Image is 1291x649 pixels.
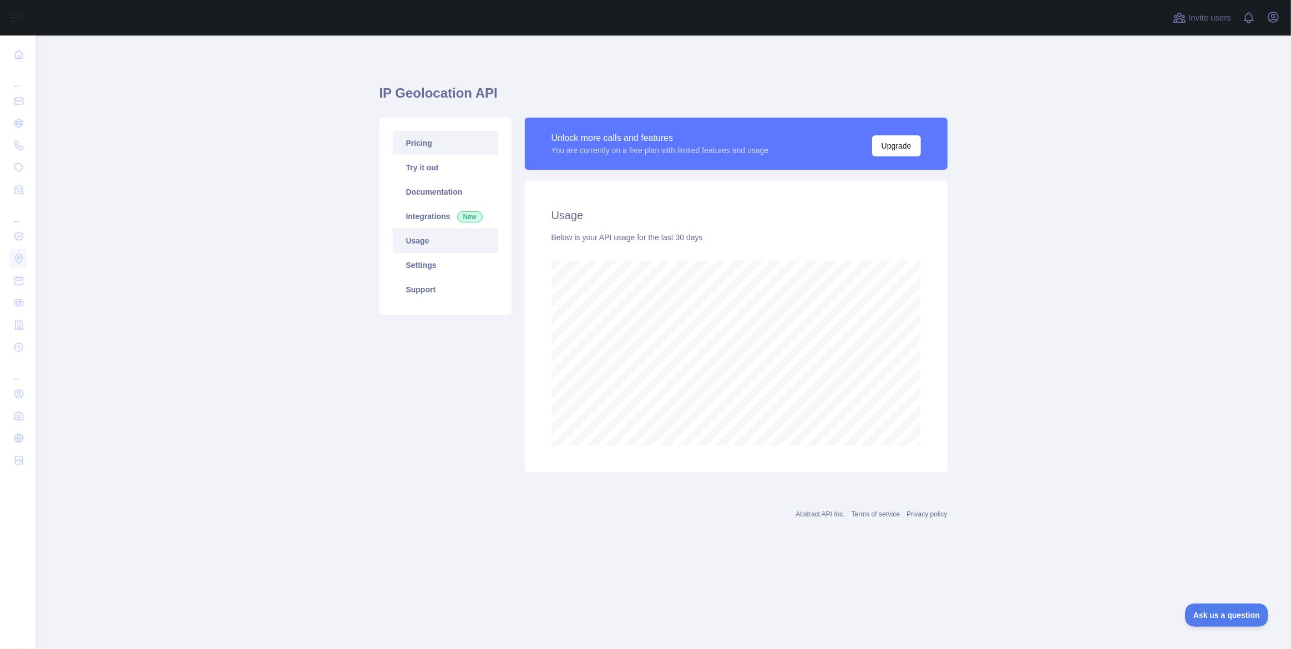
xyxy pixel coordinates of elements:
[1171,9,1233,27] button: Invite users
[551,131,769,145] div: Unlock more calls and features
[551,232,921,243] div: Below is your API usage for the last 30 days
[9,359,27,382] div: ...
[907,510,947,518] a: Privacy policy
[393,131,498,155] a: Pricing
[393,277,498,302] a: Support
[1185,604,1269,627] iframe: Toggle Customer Support
[457,211,483,222] span: New
[1188,12,1231,24] span: Invite users
[9,67,27,89] div: ...
[393,204,498,229] a: Integrations New
[551,145,769,156] div: You are currently on a free plan with limited features and usage
[852,510,900,518] a: Terms of service
[393,180,498,204] a: Documentation
[393,253,498,277] a: Settings
[796,510,845,518] a: Abstract API Inc.
[872,135,921,156] button: Upgrade
[9,202,27,224] div: ...
[551,207,921,223] h2: Usage
[393,229,498,253] a: Usage
[393,155,498,180] a: Try it out
[379,84,948,111] h1: IP Geolocation API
